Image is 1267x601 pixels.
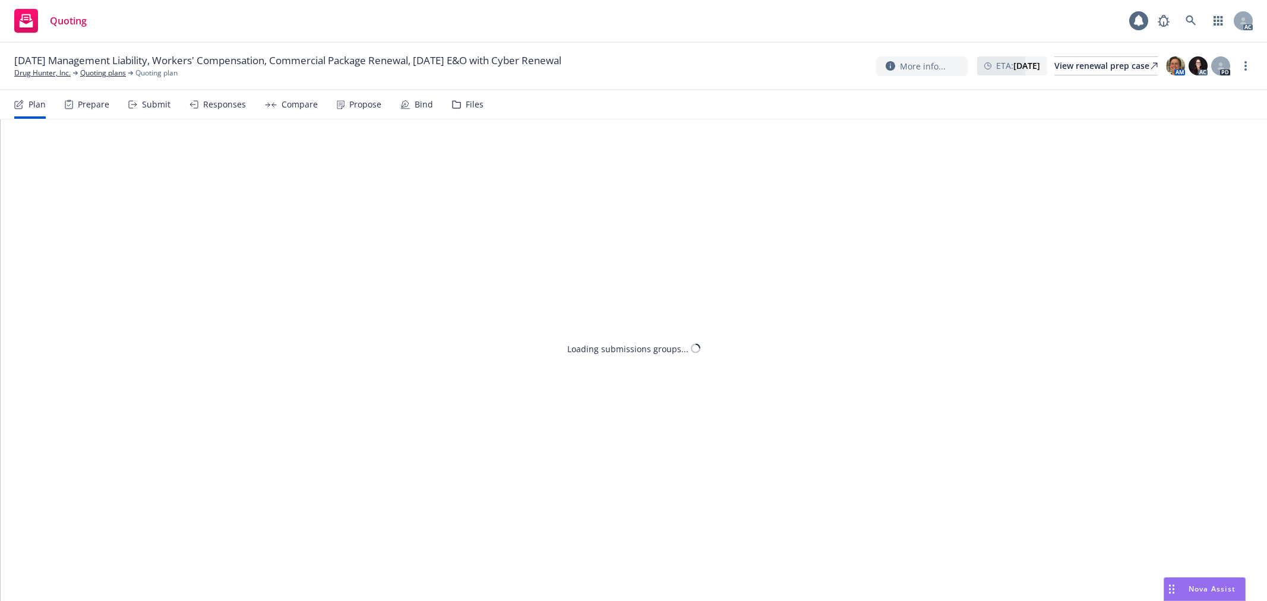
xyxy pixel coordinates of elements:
button: Nova Assist [1164,577,1246,601]
span: Quoting plan [135,68,178,78]
span: [DATE] Management Liability, Workers' Compensation, Commercial Package Renewal, [DATE] E&O with C... [14,53,561,68]
a: View renewal prep case [1054,56,1158,75]
a: Quoting [10,4,91,37]
a: Report a Bug [1152,9,1176,33]
div: Plan [29,100,46,109]
div: Bind [415,100,433,109]
div: Compare [282,100,318,109]
span: ETA : [996,59,1040,72]
div: Submit [142,100,170,109]
div: Propose [349,100,381,109]
a: Switch app [1206,9,1230,33]
a: Quoting plans [80,68,126,78]
div: Files [466,100,484,109]
span: Nova Assist [1189,584,1236,594]
strong: [DATE] [1013,60,1040,71]
div: Loading submissions groups... [567,342,688,355]
a: Search [1179,9,1203,33]
div: View renewal prep case [1054,57,1158,75]
a: more [1238,59,1253,73]
div: Prepare [78,100,109,109]
img: photo [1189,56,1208,75]
div: Responses [203,100,246,109]
div: Drag to move [1164,578,1179,600]
span: More info... [900,60,946,72]
a: Drug Hunter, Inc. [14,68,71,78]
img: photo [1166,56,1185,75]
span: Quoting [50,16,87,26]
button: More info... [876,56,968,76]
